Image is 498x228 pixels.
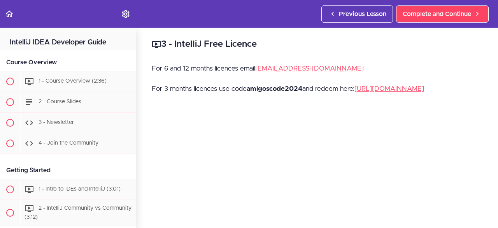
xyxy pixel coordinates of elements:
span: 3 - Newsletter [39,120,74,125]
span: 1 - Intro to IDEs and IntelliJ (3:01) [39,186,121,192]
a: [EMAIL_ADDRESS][DOMAIN_NAME] [255,65,364,72]
p: For 3 months licences use code and redeem here: [152,83,482,95]
span: Previous Lesson [339,9,386,19]
h2: 3 - IntelliJ Free Licence [152,38,482,51]
a: Previous Lesson [321,5,393,23]
span: Complete and Continue [403,9,471,19]
a: Complete and Continue [396,5,489,23]
p: For 6 and 12 months licences email [152,63,482,74]
strong: amigoscode2024 [247,85,302,92]
a: [URL][DOMAIN_NAME] [354,85,424,92]
span: 1 - Course Overview (2:36) [39,78,107,84]
svg: Settings Menu [121,9,130,19]
span: 2 - IntelliJ Community vs Community (3:12) [25,205,132,220]
svg: Back to course curriculum [5,9,14,19]
span: 4 - Join the Community [39,140,98,146]
span: 2 - Course Slides [39,99,81,104]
